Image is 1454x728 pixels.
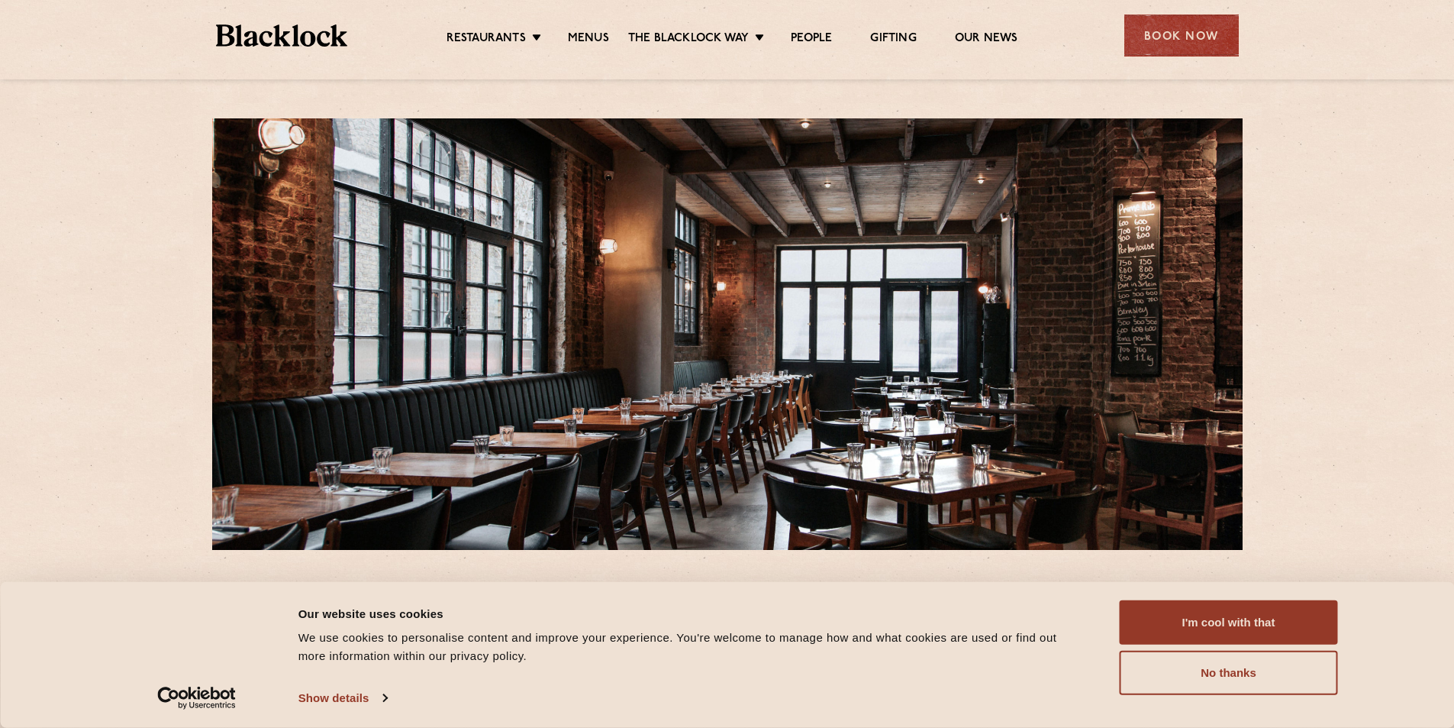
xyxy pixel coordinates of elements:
[298,604,1085,623] div: Our website uses cookies
[955,31,1018,48] a: Our News
[870,31,916,48] a: Gifting
[1120,600,1338,645] button: I'm cool with that
[1124,15,1239,57] div: Book Now
[568,31,609,48] a: Menus
[628,31,749,48] a: The Blacklock Way
[130,687,263,710] a: Usercentrics Cookiebot - opens in a new window
[447,31,526,48] a: Restaurants
[216,24,348,47] img: BL_Textured_Logo-footer-cropped.svg
[298,687,387,710] a: Show details
[1120,651,1338,695] button: No thanks
[791,31,832,48] a: People
[298,629,1085,665] div: We use cookies to personalise content and improve your experience. You're welcome to manage how a...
